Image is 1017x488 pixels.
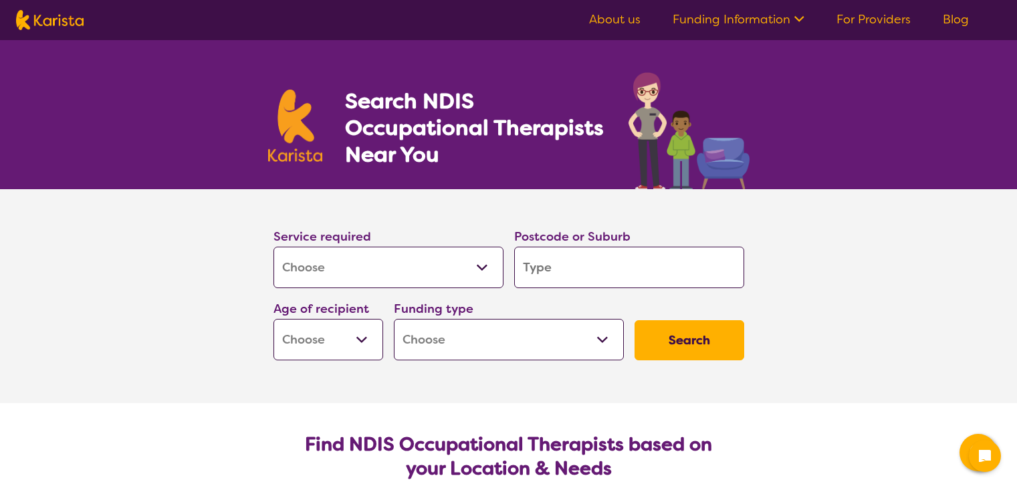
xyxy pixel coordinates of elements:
[284,433,733,481] h2: Find NDIS Occupational Therapists based on your Location & Needs
[673,11,804,27] a: Funding Information
[273,301,369,317] label: Age of recipient
[943,11,969,27] a: Blog
[16,10,84,30] img: Karista logo
[268,90,323,162] img: Karista logo
[345,88,605,168] h1: Search NDIS Occupational Therapists Near You
[635,320,744,360] button: Search
[514,247,744,288] input: Type
[394,301,473,317] label: Funding type
[589,11,641,27] a: About us
[514,229,631,245] label: Postcode or Suburb
[273,229,371,245] label: Service required
[836,11,911,27] a: For Providers
[629,72,750,189] img: occupational-therapy
[959,434,997,471] button: Channel Menu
